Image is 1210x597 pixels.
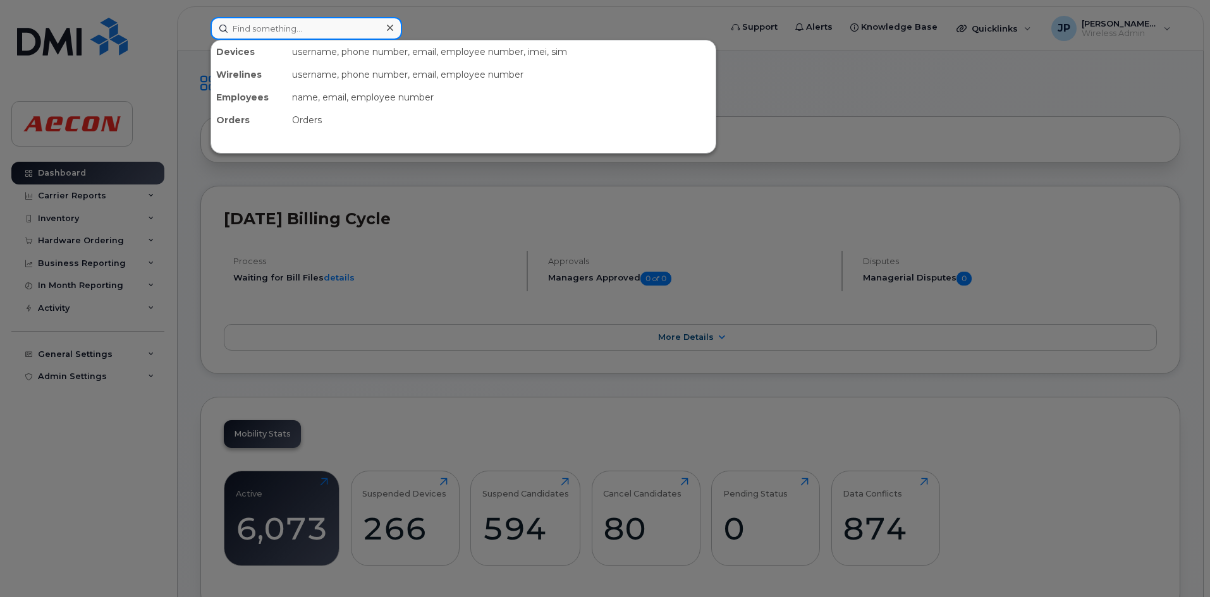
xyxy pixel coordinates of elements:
[287,86,716,109] div: name, email, employee number
[287,63,716,86] div: username, phone number, email, employee number
[287,109,716,131] div: Orders
[211,40,287,63] div: Devices
[287,40,716,63] div: username, phone number, email, employee number, imei, sim
[211,86,287,109] div: Employees
[211,63,287,86] div: Wirelines
[211,109,287,131] div: Orders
